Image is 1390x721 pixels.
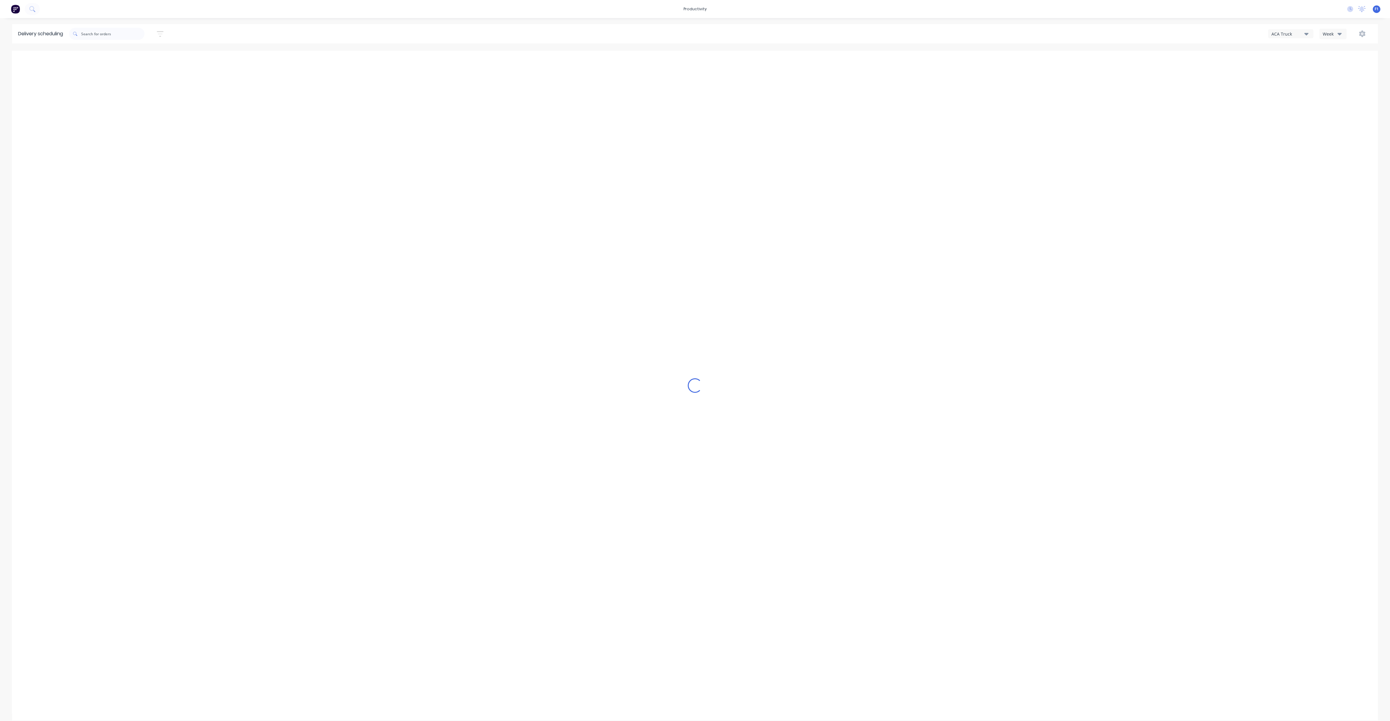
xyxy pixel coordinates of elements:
span: F1 [1375,6,1379,12]
button: ACA Truck [1268,29,1313,38]
div: productivity [681,5,710,14]
input: Search for orders [81,28,144,40]
div: Delivery scheduling [12,24,69,43]
img: Factory [11,5,20,14]
div: Week [1323,31,1340,37]
div: ACA Truck [1271,31,1304,37]
button: Week [1319,29,1347,39]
